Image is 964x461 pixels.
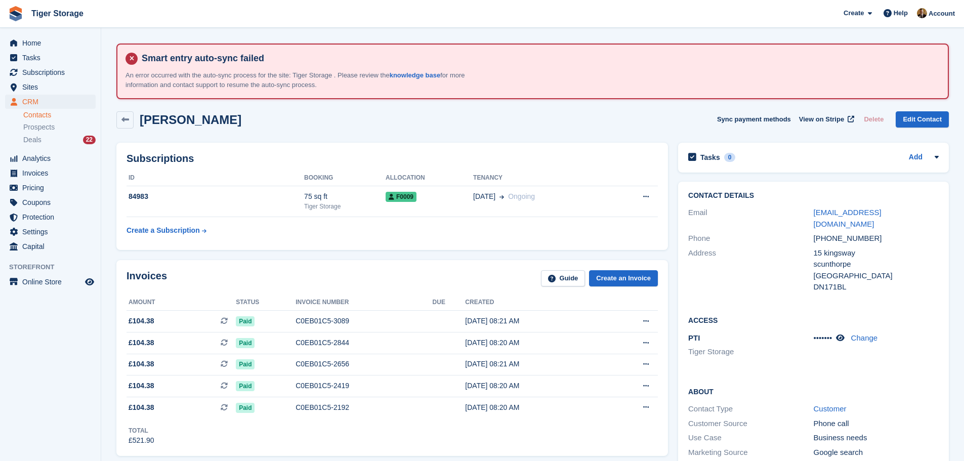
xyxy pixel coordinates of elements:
[125,70,480,90] p: An error occurred with the auto-sync process for the site: Tiger Storage . Please review the for ...
[814,208,882,228] a: [EMAIL_ADDRESS][DOMAIN_NAME]
[5,36,96,50] a: menu
[688,447,813,458] div: Marketing Source
[138,53,940,64] h4: Smart entry auto-sync failed
[814,281,939,293] div: DN171BL
[9,262,101,272] span: Storefront
[688,333,700,342] span: PTI
[814,333,832,342] span: •••••••
[5,151,96,165] a: menu
[688,315,939,325] h2: Access
[236,403,255,413] span: Paid
[23,122,55,132] span: Prospects
[814,404,847,413] a: Customer
[724,153,736,162] div: 0
[688,247,813,293] div: Address
[296,295,432,311] th: Invoice number
[814,247,939,259] div: 15 kingsway
[688,386,939,396] h2: About
[22,151,83,165] span: Analytics
[508,192,535,200] span: Ongoing
[814,259,939,270] div: scunthorpe
[236,359,255,369] span: Paid
[22,65,83,79] span: Subscriptions
[23,122,96,133] a: Prospects
[23,135,96,145] a: Deals 22
[22,225,83,239] span: Settings
[127,295,236,311] th: Amount
[5,95,96,109] a: menu
[127,225,200,236] div: Create a Subscription
[894,8,908,18] span: Help
[688,432,813,444] div: Use Case
[296,316,432,326] div: C0EB01C5-3089
[473,191,495,202] span: [DATE]
[814,447,939,458] div: Google search
[465,316,604,326] div: [DATE] 08:21 AM
[465,359,604,369] div: [DATE] 08:21 AM
[296,359,432,369] div: C0EB01C5-2656
[688,403,813,415] div: Contact Type
[473,170,611,186] th: Tenancy
[129,402,154,413] span: £104.38
[83,276,96,288] a: Preview store
[23,110,96,120] a: Contacts
[433,295,466,311] th: Due
[700,153,720,162] h2: Tasks
[5,65,96,79] a: menu
[814,270,939,282] div: [GEOGRAPHIC_DATA]
[140,113,241,127] h2: [PERSON_NAME]
[5,239,96,254] a: menu
[688,418,813,430] div: Customer Source
[27,5,88,22] a: Tiger Storage
[814,432,939,444] div: Business needs
[5,181,96,195] a: menu
[465,338,604,348] div: [DATE] 08:20 AM
[236,295,296,311] th: Status
[22,80,83,94] span: Sites
[129,435,154,446] div: £521.90
[465,402,604,413] div: [DATE] 08:20 AM
[589,270,658,287] a: Create an Invoice
[465,295,604,311] th: Created
[844,8,864,18] span: Create
[304,191,386,202] div: 75 sq ft
[465,381,604,391] div: [DATE] 08:20 AM
[5,225,96,239] a: menu
[22,195,83,209] span: Coupons
[304,170,386,186] th: Booking
[127,270,167,287] h2: Invoices
[5,51,96,65] a: menu
[22,51,83,65] span: Tasks
[688,207,813,230] div: Email
[909,152,923,163] a: Add
[795,111,856,128] a: View on Stripe
[8,6,23,21] img: stora-icon-8386f47178a22dfd0bd8f6a31ec36ba5ce8667c1dd55bd0f319d3a0aa187defe.svg
[22,239,83,254] span: Capital
[929,9,955,19] span: Account
[386,192,416,202] span: F0009
[127,191,304,202] div: 84983
[22,210,83,224] span: Protection
[799,114,844,124] span: View on Stripe
[814,418,939,430] div: Phone call
[129,338,154,348] span: £104.38
[717,111,791,128] button: Sync payment methods
[22,36,83,50] span: Home
[22,166,83,180] span: Invoices
[917,8,927,18] img: Adam Herbert
[236,338,255,348] span: Paid
[129,381,154,391] span: £104.38
[5,195,96,209] a: menu
[851,333,878,342] a: Change
[5,166,96,180] a: menu
[386,170,473,186] th: Allocation
[127,221,206,240] a: Create a Subscription
[296,381,432,391] div: C0EB01C5-2419
[127,153,658,164] h2: Subscriptions
[5,275,96,289] a: menu
[296,338,432,348] div: C0EB01C5-2844
[541,270,585,287] a: Guide
[5,210,96,224] a: menu
[129,359,154,369] span: £104.38
[129,426,154,435] div: Total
